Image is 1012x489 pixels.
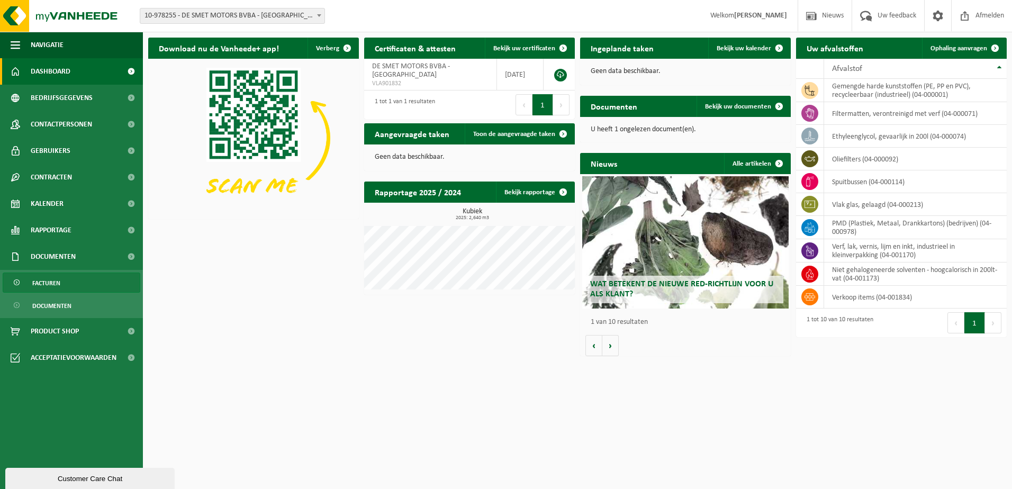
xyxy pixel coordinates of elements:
[922,38,1006,59] a: Ophaling aanvragen
[32,273,60,293] span: Facturen
[364,182,472,202] h2: Rapportage 2025 / 2024
[580,153,628,174] h2: Nieuws
[824,216,1007,239] td: PMD (Plastiek, Metaal, Drankkartons) (bedrijven) (04-000978)
[824,79,1007,102] td: gemengde harde kunststoffen (PE, PP en PVC), recycleerbaar (industrieel) (04-000001)
[3,295,140,315] a: Documenten
[734,12,787,20] strong: [PERSON_NAME]
[308,38,358,59] button: Verberg
[473,131,555,138] span: Toon de aangevraagde taken
[824,102,1007,125] td: filtermatten, verontreinigd met verf (04-000071)
[31,138,70,164] span: Gebruikers
[582,176,789,309] a: Wat betekent de nieuwe RED-richtlijn voor u als klant?
[375,153,564,161] p: Geen data beschikbaar.
[369,93,435,116] div: 1 tot 1 van 1 resultaten
[31,85,93,111] span: Bedrijfsgegevens
[148,59,359,217] img: Download de VHEPlus App
[824,286,1007,309] td: verkoop items (04-001834)
[31,243,76,270] span: Documenten
[372,79,489,88] span: VLA901832
[316,45,339,52] span: Verberg
[964,312,985,333] button: 1
[947,312,964,333] button: Previous
[585,335,602,356] button: Vorige
[31,32,64,58] span: Navigatie
[364,38,466,58] h2: Certificaten & attesten
[824,170,1007,193] td: spuitbussen (04-000114)
[591,68,780,75] p: Geen data beschikbaar.
[140,8,325,24] span: 10-978255 - DE SMET MOTORS BVBA - GERAARDSBERGEN
[985,312,1001,333] button: Next
[602,335,619,356] button: Volgende
[31,111,92,138] span: Contactpersonen
[553,94,570,115] button: Next
[580,96,648,116] h2: Documenten
[369,208,575,221] h3: Kubiek
[930,45,987,52] span: Ophaling aanvragen
[496,182,574,203] a: Bekijk rapportage
[591,126,780,133] p: U heeft 1 ongelezen document(en).
[372,62,450,79] span: DE SMET MOTORS BVBA - [GEOGRAPHIC_DATA]
[31,164,72,191] span: Contracten
[31,217,71,243] span: Rapportage
[724,153,790,174] a: Alle artikelen
[148,38,290,58] h2: Download nu de Vanheede+ app!
[591,319,785,326] p: 1 van 10 resultaten
[364,123,460,144] h2: Aangevraagde taken
[31,191,64,217] span: Kalender
[497,59,544,90] td: [DATE]
[369,215,575,221] span: 2025: 2,640 m3
[5,466,177,489] iframe: chat widget
[485,38,574,59] a: Bekijk uw certificaten
[493,45,555,52] span: Bekijk uw certificaten
[705,103,771,110] span: Bekijk uw documenten
[465,123,574,144] a: Toon de aangevraagde taken
[801,311,873,334] div: 1 tot 10 van 10 resultaten
[3,273,140,293] a: Facturen
[580,38,664,58] h2: Ingeplande taken
[824,125,1007,148] td: ethyleenglycol, gevaarlijk in 200l (04-000074)
[832,65,862,73] span: Afvalstof
[532,94,553,115] button: 1
[717,45,771,52] span: Bekijk uw kalender
[31,345,116,371] span: Acceptatievoorwaarden
[140,8,324,23] span: 10-978255 - DE SMET MOTORS BVBA - GERAARDSBERGEN
[824,148,1007,170] td: oliefilters (04-000092)
[697,96,790,117] a: Bekijk uw documenten
[708,38,790,59] a: Bekijk uw kalender
[516,94,532,115] button: Previous
[31,318,79,345] span: Product Shop
[590,280,773,298] span: Wat betekent de nieuwe RED-richtlijn voor u als klant?
[824,193,1007,216] td: vlak glas, gelaagd (04-000213)
[31,58,70,85] span: Dashboard
[824,239,1007,262] td: verf, lak, vernis, lijm en inkt, industrieel in kleinverpakking (04-001170)
[824,262,1007,286] td: niet gehalogeneerde solventen - hoogcalorisch in 200lt-vat (04-001173)
[32,296,71,316] span: Documenten
[796,38,874,58] h2: Uw afvalstoffen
